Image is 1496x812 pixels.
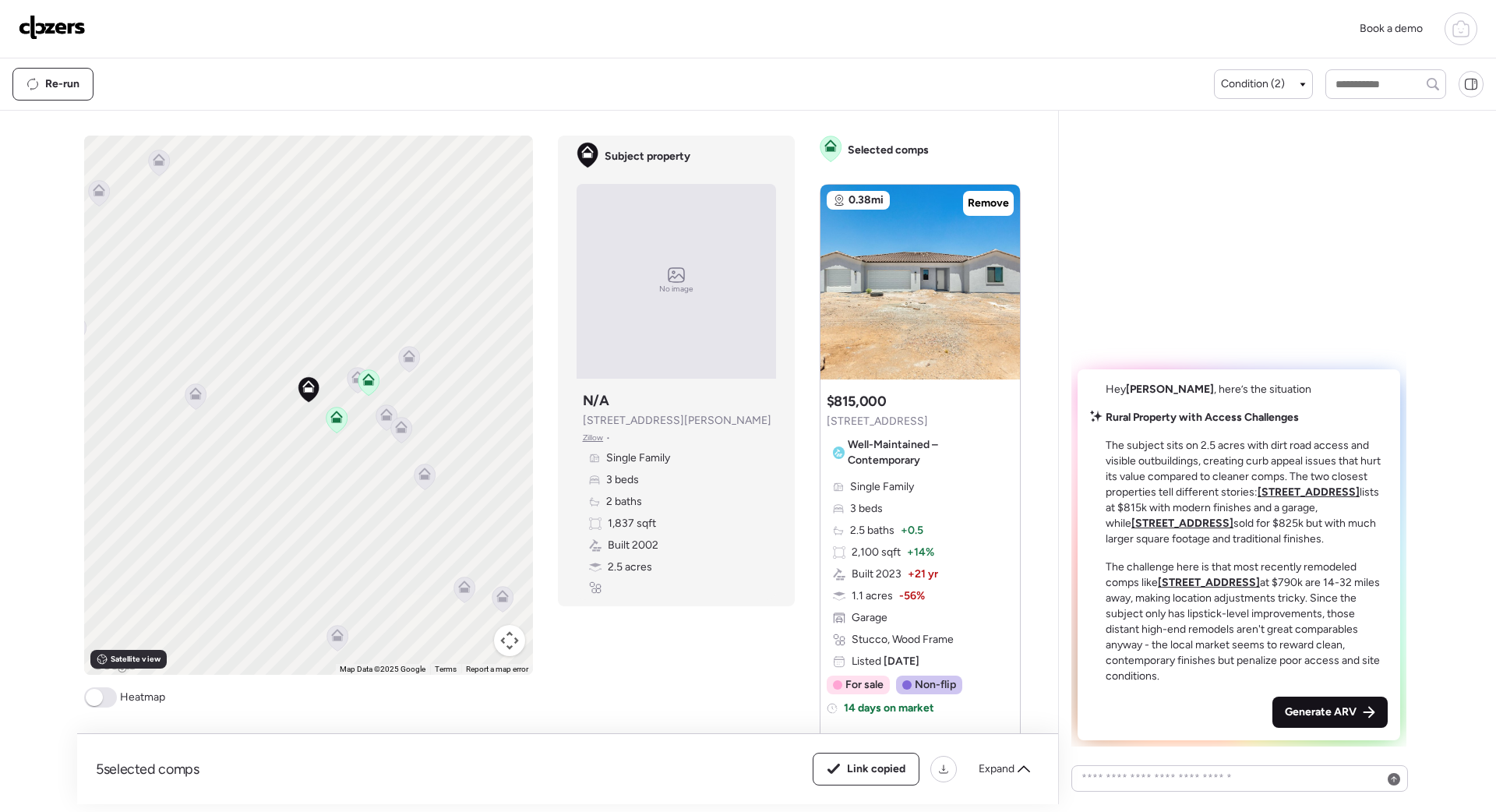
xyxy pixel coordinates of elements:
[850,501,883,517] span: 3 beds
[848,143,929,158] span: Selected comps
[848,437,1007,468] span: Well-Maintained – Contemporary
[608,516,656,531] span: 1,837 sqft
[1106,411,1299,424] strong: Rural Property with Access Challenges
[850,523,894,538] span: 2.5 baths
[844,701,934,716] span: 14 days on market
[340,665,425,673] span: Map Data ©2025 Google
[847,761,905,777] span: Link copied
[494,625,525,656] button: Map camera controls
[1221,76,1285,92] span: Condition (2)
[881,655,919,668] span: [DATE]
[849,192,884,208] span: 0.38mi
[88,655,139,675] img: Google
[606,432,610,444] span: •
[827,392,887,411] h3: $815,000
[583,432,604,444] span: Zillow
[120,690,165,705] span: Heatmap
[606,450,670,466] span: Single Family
[435,665,457,673] a: Terms (opens in new tab)
[606,494,642,510] span: 2 baths
[1126,383,1214,396] span: [PERSON_NAME]
[852,632,954,648] span: Stucco, Wood Frame
[466,665,528,673] a: Report a map error
[852,588,893,604] span: 1.1 acres
[1106,438,1388,547] p: The subject sits on 2.5 acres with dirt road access and visible outbuildings, creating curb appea...
[852,545,901,560] span: 2,100 sqft
[96,760,199,778] span: 5 selected comps
[583,391,609,410] h3: N/A
[1131,517,1233,530] a: [STREET_ADDRESS]
[605,149,690,164] span: Subject property
[901,523,923,538] span: + 0.5
[968,196,1009,211] span: Remove
[1158,576,1260,589] a: [STREET_ADDRESS]
[845,677,884,693] span: For sale
[852,654,919,669] span: Listed
[852,610,887,626] span: Garage
[979,761,1014,777] span: Expand
[1106,383,1311,396] span: Hey , here’s the situation
[659,283,693,295] span: No image
[1285,704,1357,720] span: Generate ARV
[908,567,938,582] span: + 21 yr
[45,76,79,92] span: Re-run
[608,560,652,575] span: 2.5 acres
[852,567,901,582] span: Built 2023
[111,653,161,665] span: Satellite view
[907,545,934,560] span: + 14%
[1258,485,1360,499] a: [STREET_ADDRESS]
[606,472,639,488] span: 3 beds
[19,15,86,40] img: Logo
[583,413,771,429] span: [STREET_ADDRESS][PERSON_NAME]
[88,655,139,675] a: Open this area in Google Maps (opens a new window)
[1360,22,1423,35] span: Book a demo
[827,414,928,429] span: [STREET_ADDRESS]
[915,677,956,693] span: Non-flip
[850,479,914,495] span: Single Family
[899,588,925,604] span: -56%
[608,538,658,553] span: Built 2002
[1106,560,1388,684] p: The challenge here is that most recently remodeled comps like at $790k are 14-32 miles away, maki...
